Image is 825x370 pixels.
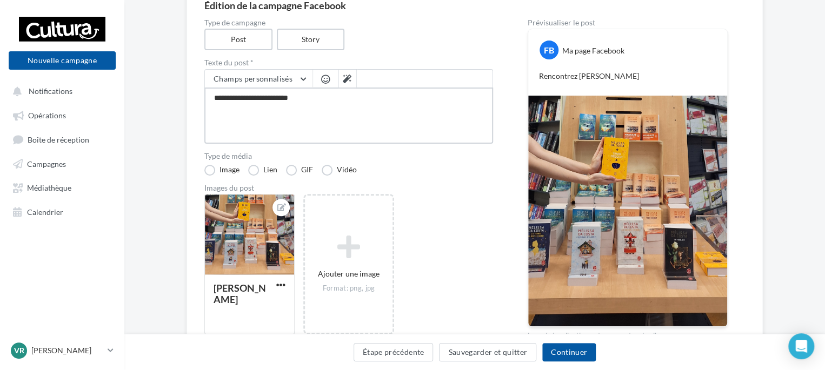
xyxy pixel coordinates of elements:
[27,183,71,192] span: Médiathèque
[214,74,292,83] span: Champs personnalisés
[28,134,89,144] span: Boîte de réception
[528,327,728,341] div: La prévisualisation est non-contractuelle
[528,19,728,26] div: Prévisualiser le post
[14,345,24,356] span: Vr
[29,86,72,96] span: Notifications
[9,340,116,361] a: Vr [PERSON_NAME]
[6,129,118,149] a: Boîte de réception
[6,105,118,124] a: Opérations
[204,1,745,10] div: Édition de la campagne Facebook
[6,201,118,221] a: Calendrier
[6,153,118,173] a: Campagnes
[9,51,116,70] button: Nouvelle campagne
[6,177,118,197] a: Médiathèque
[539,71,716,82] p: Rencontrez [PERSON_NAME]
[788,333,814,359] div: Open Intercom Messenger
[204,29,272,50] label: Post
[28,111,66,120] span: Opérations
[204,165,239,176] label: Image
[286,165,313,176] label: GIF
[354,343,434,361] button: Étape précédente
[248,165,277,176] label: Lien
[27,207,63,216] span: Calendrier
[214,282,266,305] div: [PERSON_NAME]
[277,29,345,50] label: Story
[540,41,558,59] div: FB
[542,343,596,361] button: Continuer
[27,159,66,168] span: Campagnes
[204,19,493,26] label: Type de campagne
[322,165,357,176] label: Vidéo
[204,184,493,192] div: Images du post
[31,345,103,356] p: [PERSON_NAME]
[6,81,114,100] button: Notifications
[439,343,536,361] button: Sauvegarder et quitter
[205,70,312,88] button: Champs personnalisés
[204,59,493,66] label: Texte du post *
[562,45,624,56] div: Ma page Facebook
[204,152,493,160] label: Type de média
